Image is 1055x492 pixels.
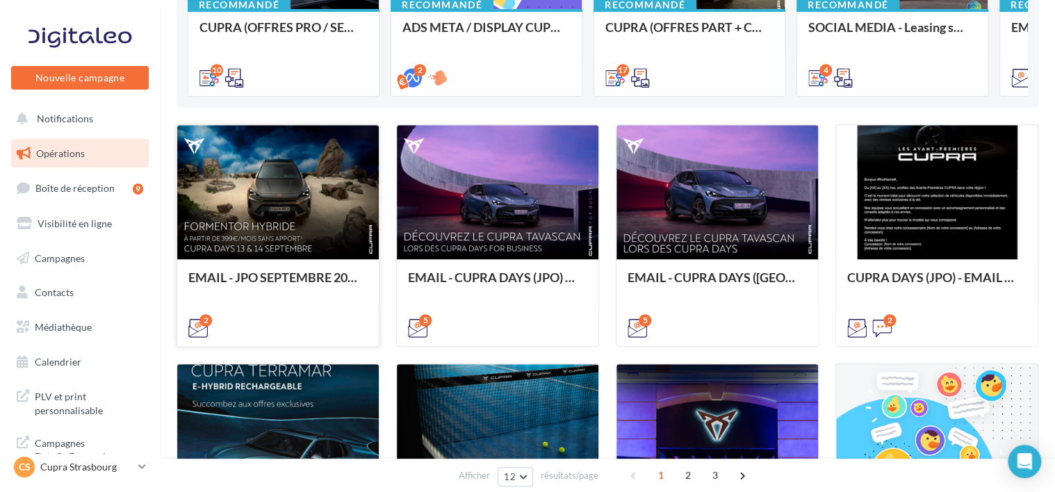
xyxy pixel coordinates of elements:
[847,270,1027,298] div: CUPRA DAYS (JPO) - EMAIL + SMS
[677,464,699,486] span: 2
[704,464,726,486] span: 3
[35,356,81,368] span: Calendrier
[628,270,807,298] div: EMAIL - CUPRA DAYS ([GEOGRAPHIC_DATA]) Private Générique
[37,113,93,124] span: Notifications
[38,218,112,229] span: Visibilité en ligne
[1008,445,1041,478] div: Open Intercom Messenger
[8,244,152,273] a: Campagnes
[8,347,152,377] a: Calendrier
[819,64,832,76] div: 4
[459,469,490,482] span: Afficher
[8,104,146,133] button: Notifications
[883,314,896,327] div: 2
[504,471,516,482] span: 12
[35,387,143,417] span: PLV et print personnalisable
[19,460,31,474] span: CS
[8,173,152,203] a: Boîte de réception9
[199,20,368,48] div: CUPRA (OFFRES PRO / SEPT) - SOCIAL MEDIA
[40,460,133,474] p: Cupra Strasbourg
[8,278,152,307] a: Contacts
[35,286,74,298] span: Contacts
[8,313,152,342] a: Médiathèque
[408,270,587,298] div: EMAIL - CUPRA DAYS (JPO) Fleet Générique
[605,20,774,48] div: CUPRA (OFFRES PART + CUPRA DAYS / SEPT) - SOCIAL MEDIA
[35,321,92,333] span: Médiathèque
[808,20,976,48] div: SOCIAL MEDIA - Leasing social électrique - CUPRA Born
[188,270,368,298] div: EMAIL - JPO SEPTEMBRE 2025
[35,182,115,194] span: Boîte de réception
[414,64,426,76] div: 2
[8,139,152,168] a: Opérations
[8,382,152,423] a: PLV et print personnalisable
[639,314,651,327] div: 5
[11,66,149,90] button: Nouvelle campagne
[8,428,152,469] a: Campagnes DataOnDemand
[35,252,85,263] span: Campagnes
[402,20,571,48] div: ADS META / DISPLAY CUPRA DAYS Septembre 2025
[419,314,432,327] div: 5
[36,147,85,159] span: Opérations
[199,314,212,327] div: 2
[541,469,598,482] span: résultats/page
[8,209,152,238] a: Visibilité en ligne
[211,64,223,76] div: 10
[35,434,143,464] span: Campagnes DataOnDemand
[616,64,629,76] div: 17
[133,183,143,195] div: 9
[650,464,672,486] span: 1
[498,467,533,486] button: 12
[11,454,149,480] a: CS Cupra Strasbourg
